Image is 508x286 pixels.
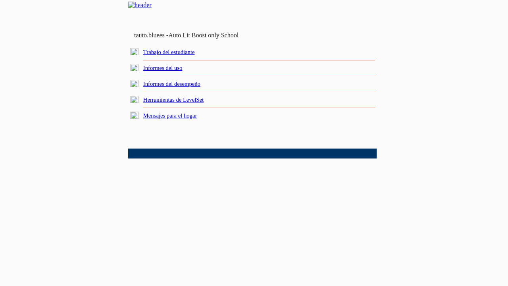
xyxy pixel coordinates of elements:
img: header [128,2,152,9]
a: Mensajes para el hogar [143,112,197,119]
img: plus.gif [130,48,139,55]
a: Trabajo del estudiante [143,49,195,55]
img: plus.gif [130,80,139,87]
img: plus.gif [130,96,139,103]
img: plus.gif [130,112,139,119]
img: plus.gif [130,64,139,71]
td: tauto.bluees - [134,32,280,39]
a: Informes del uso [143,65,183,71]
nobr: Auto Lit Boost only School [168,32,239,39]
a: Herramientas de LevelSet [143,97,204,103]
a: Informes del desempeño [143,81,200,87]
